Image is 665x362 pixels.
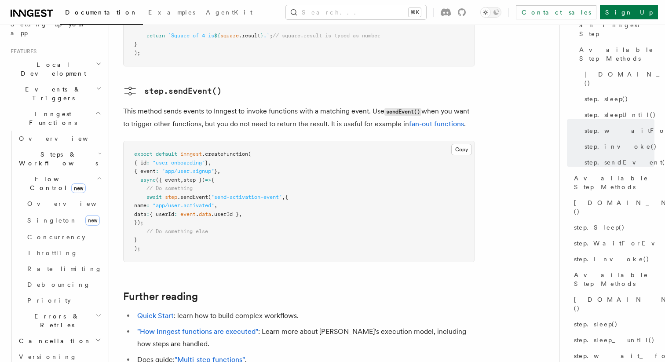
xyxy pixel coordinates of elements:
[123,105,475,130] p: This method sends events to Inngest to invoke functions with a matching event. Use when you want ...
[19,135,110,142] span: Overview
[180,151,202,157] span: inngest
[27,249,78,256] span: Throttling
[600,5,658,19] a: Sign Up
[576,42,654,66] a: Available Step Methods
[570,267,654,292] a: Available Step Methods
[24,212,103,229] a: Singletonnew
[135,310,475,322] li: : learn how to build complex workflows.
[146,228,208,234] span: // Do something else
[146,202,150,208] span: :
[183,177,205,183] span: step })
[24,229,103,245] a: Concurrency
[206,9,252,16] span: AgentKit
[263,33,270,39] span: .`
[570,292,654,316] a: [DOMAIN_NAME]()
[574,223,625,232] span: step.Sleep()
[220,33,239,39] span: square
[570,170,654,195] a: Available Step Methods
[581,123,654,139] a: step.waitForEvent()
[156,151,177,157] span: default
[15,150,98,168] span: Steps & Workflows
[60,3,143,25] a: Documentation
[581,107,654,123] a: step.sleepUntil()
[7,106,103,131] button: Inngest Functions
[409,8,421,17] kbd: ⌘K
[27,217,77,224] span: Singleton
[153,202,214,208] span: "app/user.activated"
[15,146,103,171] button: Steps & Workflows
[384,108,421,116] code: sendEvent()
[15,196,103,308] div: Flow Controlnew
[286,5,426,19] button: Search...⌘K
[140,177,156,183] span: async
[134,160,146,166] span: { id
[15,312,95,329] span: Errors & Retries
[153,160,205,166] span: "user-onboarding"
[574,336,655,344] span: step.sleep_until()
[285,194,288,200] span: {
[123,84,222,98] a: step.sendEvent()
[134,50,140,56] span: );
[134,151,153,157] span: export
[24,245,103,261] a: Throttling
[585,95,628,103] span: step.sleep()
[239,211,242,217] span: ,
[144,85,222,97] pre: step.sendEvent()
[180,211,196,217] span: event
[211,194,282,200] span: "send-activation-event"
[576,8,654,42] a: Anatomy of an Inngest Step
[214,202,217,208] span: ,
[168,33,214,39] span: `Square of 4 is
[24,277,103,293] a: Debouncing
[15,171,103,196] button: Flow Controlnew
[201,3,258,24] a: AgentKit
[24,293,103,308] a: Priority
[27,265,102,272] span: Rate limiting
[211,211,239,217] span: .userId }
[148,9,195,16] span: Examples
[137,327,258,336] a: "How Inngest functions are executed"
[177,194,208,200] span: .sendEvent
[134,168,156,174] span: { event
[199,211,211,217] span: data
[24,261,103,277] a: Rate limiting
[146,33,165,39] span: return
[7,16,103,41] a: Setting up your app
[71,183,86,193] span: new
[146,160,150,166] span: :
[24,196,103,212] a: Overview
[15,308,103,333] button: Errors & Retries
[150,211,174,217] span: { userId
[19,353,77,360] span: Versioning
[205,177,211,183] span: =>
[581,91,654,107] a: step.sleep()
[137,311,174,320] a: Quick Start
[214,33,220,39] span: ${
[134,219,143,226] span: });
[146,185,193,191] span: // Do something
[135,325,475,350] li: : Learn more about [PERSON_NAME]'s execution model, including how steps are handled.
[156,168,159,174] span: :
[205,160,208,166] span: }
[202,151,248,157] span: .createFunction
[574,255,650,263] span: step.Invoke()
[134,245,140,252] span: );
[134,237,137,243] span: }
[570,316,654,332] a: step.sleep()
[579,45,654,63] span: Available Step Methods
[15,336,91,345] span: Cancellation
[570,219,654,235] a: step.Sleep()
[270,33,273,39] span: ;
[217,168,220,174] span: ,
[248,151,251,157] span: (
[581,139,654,154] a: step.invoke()
[260,33,263,39] span: }
[7,110,95,127] span: Inngest Functions
[7,57,103,81] button: Local Development
[27,200,118,207] span: Overview
[134,41,137,47] span: }
[208,160,211,166] span: ,
[574,320,618,329] span: step.sleep()
[134,202,146,208] span: name
[165,194,177,200] span: step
